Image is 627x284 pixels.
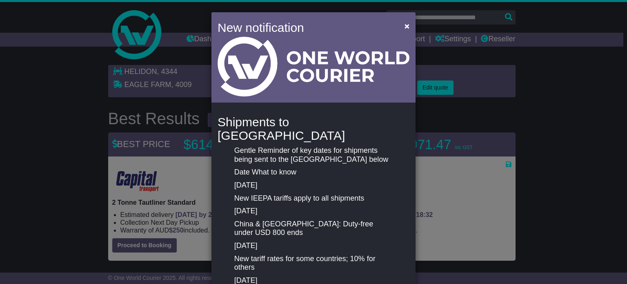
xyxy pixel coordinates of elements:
p: [DATE] [234,242,393,250]
p: [DATE] [234,207,393,216]
p: New tariff rates for some countries; 10% for others [234,255,393,272]
p: New IEEPA tariffs apply to all shipments [234,194,393,203]
h4: Shipments to [GEOGRAPHIC_DATA] [218,115,409,142]
p: Date What to know [234,168,393,177]
img: Light [218,37,409,96]
button: Close [400,18,414,34]
span: × [405,21,409,31]
p: Gentle Reminder of key dates for shipments being sent to the [GEOGRAPHIC_DATA] below [234,146,393,164]
p: China & [GEOGRAPHIC_DATA]: Duty-free under USD 800 ends [234,220,393,237]
p: [DATE] [234,181,393,190]
h4: New notification [218,18,393,37]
